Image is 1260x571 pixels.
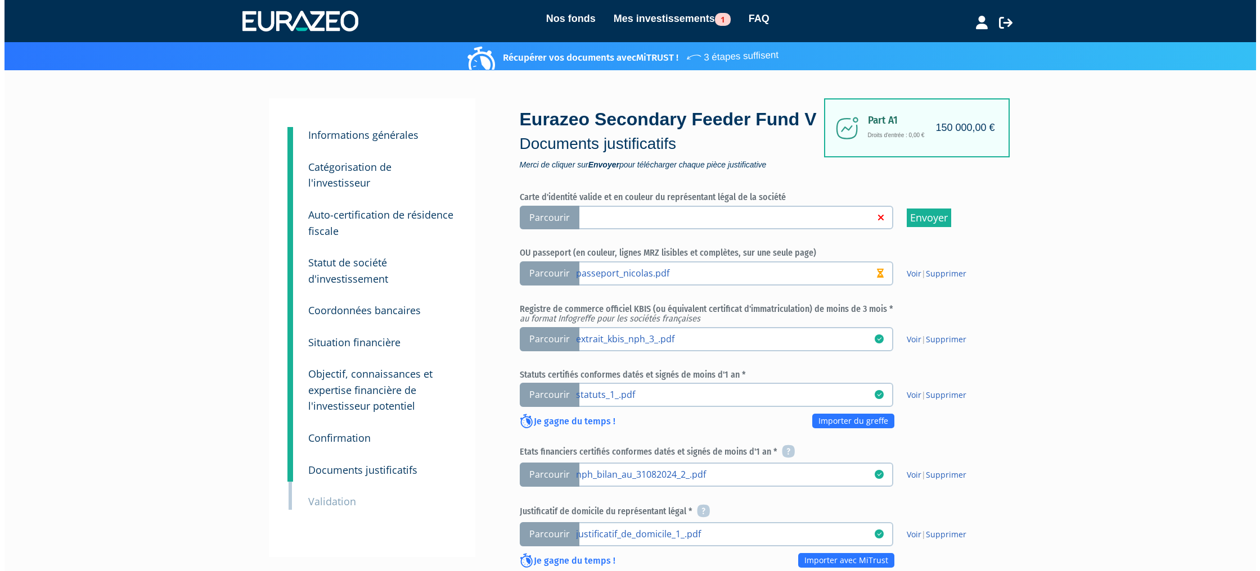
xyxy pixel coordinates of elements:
a: Voir [902,334,917,345]
a: FAQ [744,11,765,26]
small: Objectif, connaissances et expertise financière de l'investisseur potentiel [304,367,428,413]
a: Mes investissements1 [609,11,726,26]
a: 5 [283,287,289,322]
em: au format Infogreffe pour les sociétés françaises [515,313,696,324]
span: | [902,389,962,401]
small: Catégorisation de l'investisseur [304,160,387,190]
small: Validation [304,495,352,508]
i: 02/10/2025 13:37 [870,470,879,479]
a: Supprimer [921,469,962,480]
a: 2 [283,144,289,197]
small: Auto-certification de résidence fiscale [304,208,449,238]
h6: Registre de commerce officiel KBIS (ou équivalent certificat d'immatriculation) de moins de 3 mois * [515,304,982,324]
span: Merci de cliquer sur pour télécharger chaque pièce justificative [515,161,825,169]
a: Supprimer [921,529,962,540]
a: Voir [902,469,917,480]
h6: OU passeport (en couleur, lignes MRZ lisibles et complètes, sur une seule page) [515,248,982,258]
a: justificatif_de_domicile_1_.pdf [571,528,870,539]
small: Coordonnées bancaires [304,303,416,317]
img: 1732889491-logotype_eurazeo_blanc_rvb.png [238,11,354,31]
a: 6 [283,319,289,354]
a: Supprimer [921,389,962,400]
strong: Envoyer [584,160,615,169]
span: 3 étapes suffisent [681,42,774,65]
a: 1 [283,127,289,149]
a: 9 [283,447,289,482]
h6: Carte d'identité valide et en couleur du représentant légal de la société [515,192,982,202]
h6: Statuts certifiés conformes datés et signés de moins d'1 an * [515,370,982,380]
a: 8 [283,415,289,450]
i: 03/10/2025 16:55 [870,390,879,399]
span: Parcourir [515,522,575,546]
span: Parcourir [515,327,575,351]
h6: Etats financiers certifiés conformes datés et signés de moins d'1 an * [515,446,982,459]
div: Eurazeo Secondary Feeder Fund V [515,107,825,169]
span: | [902,334,962,345]
a: Importer avec MiTrust [794,553,890,568]
i: 02/10/2025 13:34 [870,334,879,343]
span: Parcourir [515,463,575,487]
p: Récupérer vos documents avec [466,45,774,65]
a: Supprimer [921,334,962,345]
span: | [902,529,962,540]
span: Parcourir [515,206,575,230]
p: Je gagne du temps ! [515,554,611,569]
a: passeport_nicolas.pdf [571,267,870,278]
a: statuts_1_.pdf [571,388,870,400]
span: Parcourir [515,383,575,407]
small: Documents justificatifs [304,463,413,477]
span: 1 [710,13,726,26]
a: Voir [902,268,917,279]
small: Confirmation [304,431,366,445]
input: Envoyer [902,209,947,227]
a: Importer du greffe [808,414,890,428]
a: 7 [283,351,289,421]
span: | [902,268,962,279]
a: Voir [902,529,917,540]
span: Parcourir [515,261,575,285]
a: Supprimer [921,268,962,279]
small: Statut de société d'investissement [304,256,384,285]
p: Documents justificatifs [515,133,825,155]
a: Voir [902,389,917,400]
a: 3 [283,192,289,244]
small: Situation financière [304,336,396,349]
a: Nos fonds [542,11,591,26]
p: Je gagne du temps ! [515,415,611,429]
h6: Justificatif de domicile du représentant légal * [515,505,982,519]
a: nph_bilan_au_31082024_2_.pdf [571,468,870,479]
a: extrait_kbis_nph_3_.pdf [571,333,870,344]
i: 02/10/2025 13:39 [870,529,879,538]
a: 4 [283,239,289,292]
a: MiTRUST ! [632,52,674,64]
span: | [902,469,962,481]
small: Informations générales [304,128,414,142]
